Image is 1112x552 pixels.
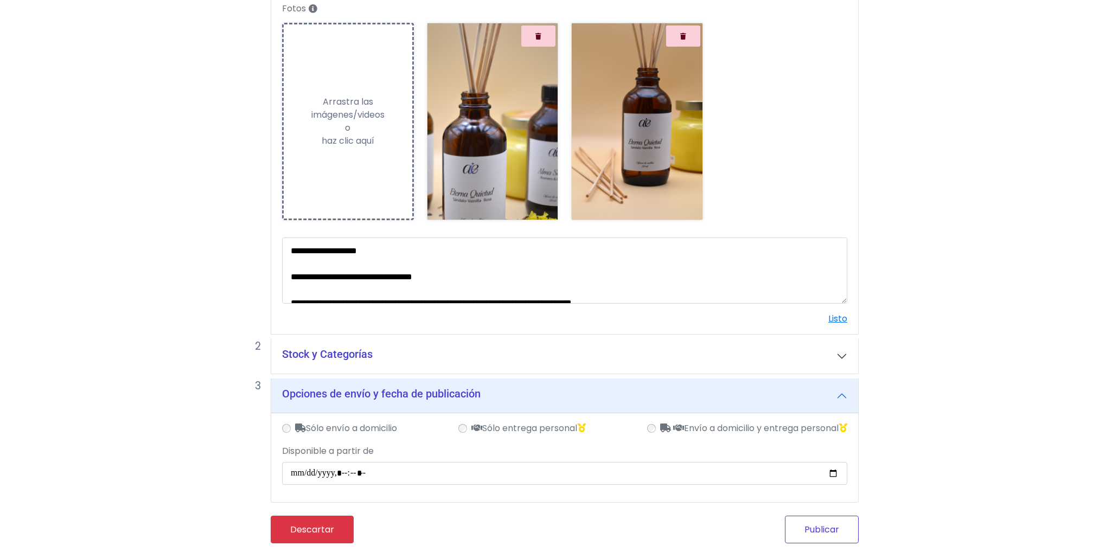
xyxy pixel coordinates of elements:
button: Quitar [666,25,700,47]
i: Feature Lolapay Pro [577,423,586,432]
button: Publicar [785,516,859,543]
button: Stock y Categorías [271,339,858,374]
label: Envío a domicilio y entrega personal [660,422,847,435]
label: Sólo envío a domicilio [295,422,397,435]
a: Listo [828,312,847,325]
a: Descartar [271,516,354,543]
h5: Opciones de envío y fecha de publicación [282,387,481,400]
label: Disponible a partir de [282,445,374,458]
div: Arrastra las imágenes/videos o haz clic aquí [284,95,412,147]
img: 2Q== [572,23,702,220]
img: 2Q== [427,23,558,220]
label: Sólo entrega personal [471,422,586,435]
button: Quitar [521,25,555,47]
button: Opciones de envío y fecha de publicación [271,378,858,413]
i: Feature Lolapay Pro [839,423,847,432]
h5: Stock y Categorías [282,348,373,361]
